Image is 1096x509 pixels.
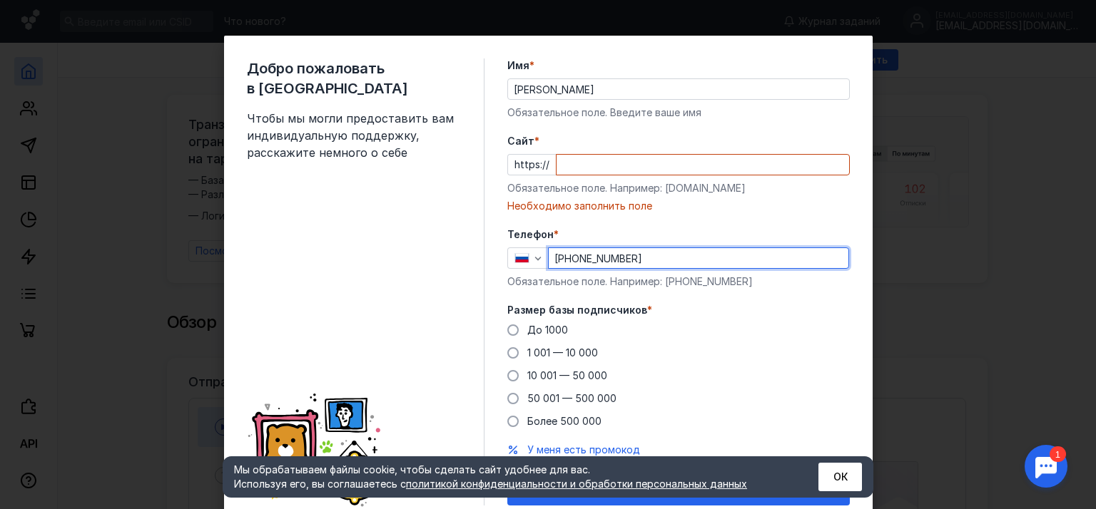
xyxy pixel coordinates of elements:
div: Обязательное поле. Введите ваше имя [507,106,850,120]
span: Имя [507,58,529,73]
span: До 1000 [527,324,568,336]
span: У меня есть промокод [527,443,640,456]
a: политикой конфиденциальности и обработки персональных данных [406,478,747,490]
span: Телефон [507,227,554,242]
span: Cайт [507,134,534,148]
span: Чтобы мы могли предоставить вам индивидуальную поддержку, расскажите немного о себе [247,110,461,161]
div: Необходимо заполнить поле [507,199,850,213]
span: Добро пожаловать в [GEOGRAPHIC_DATA] [247,58,461,98]
span: Размер базы подписчиков [507,303,647,317]
div: Обязательное поле. Например: [PHONE_NUMBER] [507,274,850,289]
div: Обязательное поле. Например: [DOMAIN_NAME] [507,181,850,195]
span: 10 001 — 50 000 [527,369,607,381]
button: ОК [818,463,862,491]
span: 1 001 — 10 000 [527,346,598,359]
div: 1 [32,9,49,24]
span: Более 500 000 [527,415,602,427]
span: 50 001 — 500 000 [527,392,616,404]
button: У меня есть промокод [527,443,640,457]
div: Мы обрабатываем файлы cookie, чтобы сделать сайт удобнее для вас. Используя его, вы соглашаетесь c [234,463,783,491]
